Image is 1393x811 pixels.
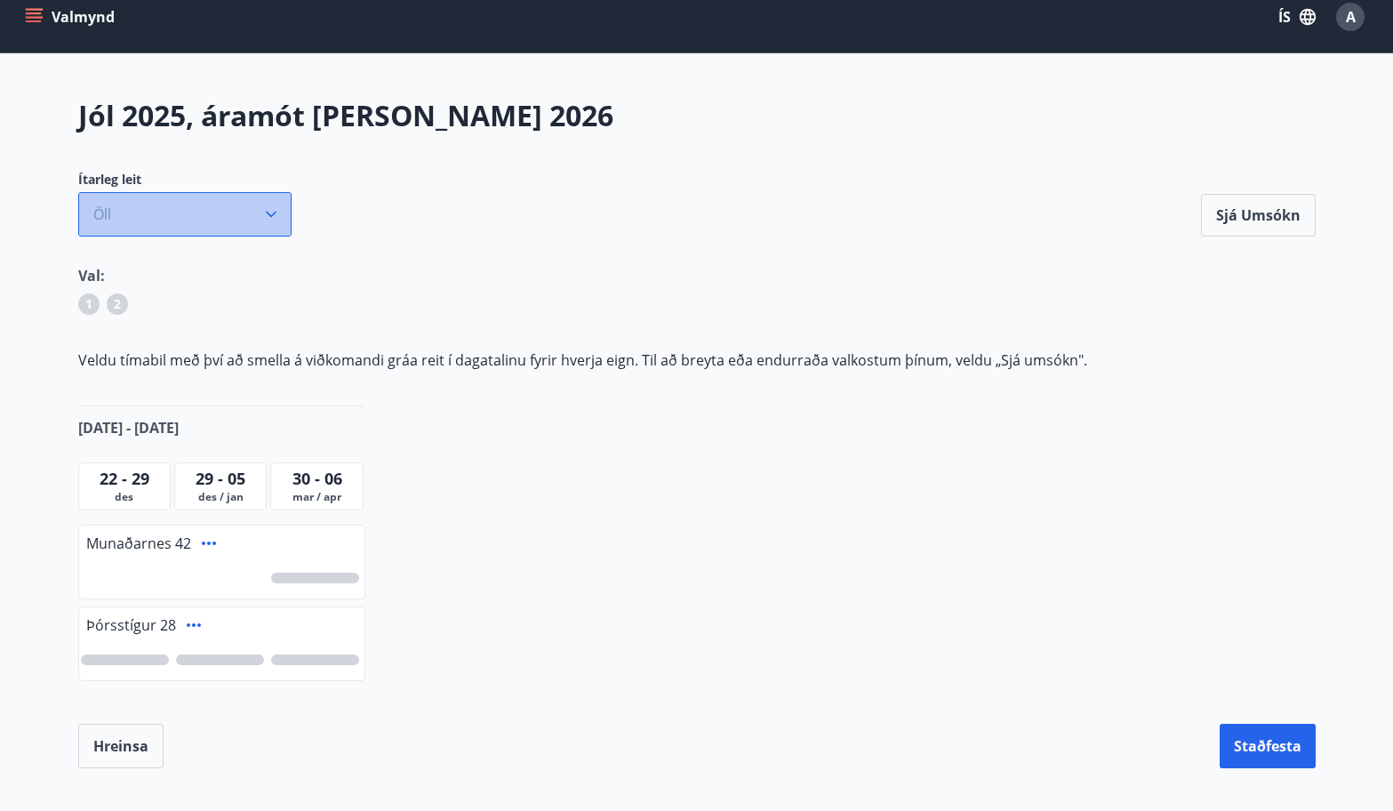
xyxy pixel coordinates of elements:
button: Öll [78,192,292,237]
span: [DATE] - [DATE] [78,418,179,438]
span: des / jan [179,490,262,504]
span: Öll [93,205,111,224]
span: 1 [85,295,92,313]
h2: Jól 2025, áramót [PERSON_NAME] 2026 [78,96,1316,135]
span: des [83,490,166,504]
span: Val: [78,266,105,285]
span: 29 - 05 [196,468,245,489]
span: Munaðarnes 42 [86,534,191,553]
p: Veldu tímabil með því að smella á viðkomandi gráa reit í dagatalinu fyrir hverja eign. Til að bre... [78,350,1316,370]
button: Hreinsa [78,724,164,768]
button: Sjá umsókn [1201,194,1316,237]
span: A [1346,7,1356,27]
span: mar / apr [275,490,358,504]
span: 2 [114,295,121,313]
button: ÍS [1269,1,1325,33]
span: 22 - 29 [100,468,149,489]
span: Ítarleg leit [78,171,292,189]
span: Þórsstígur 28 [86,615,176,635]
button: Staðfesta [1220,724,1316,768]
button: menu [21,1,122,33]
span: 30 - 06 [292,468,342,489]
